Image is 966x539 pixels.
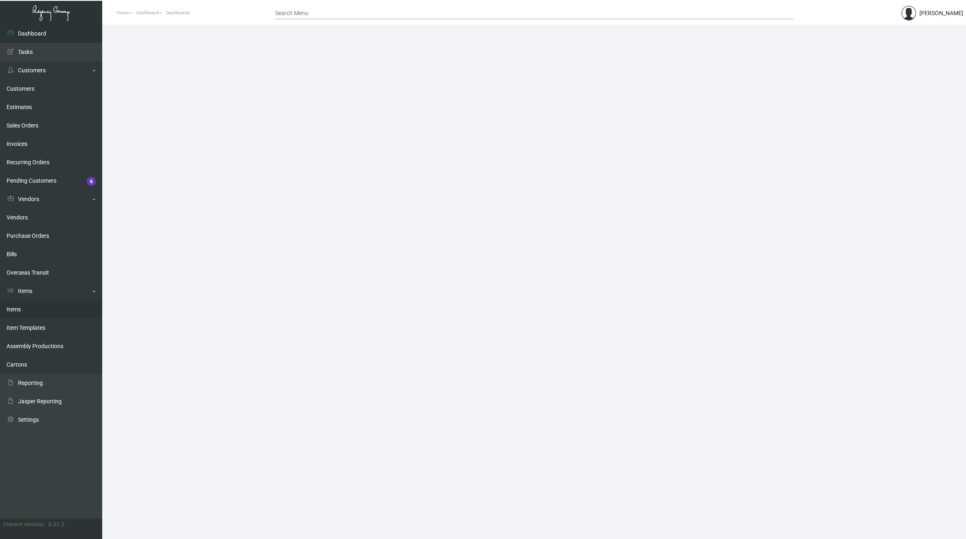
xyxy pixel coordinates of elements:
[166,10,190,16] span: Dashboards
[3,520,45,529] div: Current version:
[901,6,916,20] img: admin@bootstrapmaster.com
[137,10,158,16] span: Dashboard
[48,520,65,529] div: 0.51.2
[117,10,129,16] span: Home
[919,9,963,18] div: [PERSON_NAME]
